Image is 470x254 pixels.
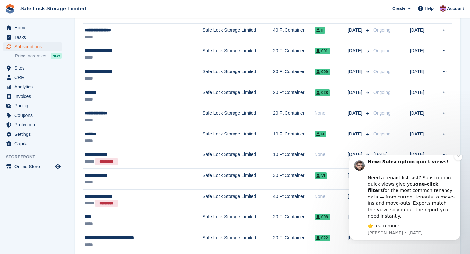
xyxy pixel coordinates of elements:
[15,6,25,16] img: Profile image for Steven
[339,155,470,244] iframe: Intercom notifications message
[3,162,62,171] a: menu
[373,90,391,95] span: Ongoing
[373,110,391,116] span: Ongoing
[273,189,315,210] td: 40 Ft Container
[410,86,434,106] td: [DATE]
[273,86,315,106] td: 20 Ft Container
[410,148,434,169] td: [DATE]
[315,48,330,54] span: 001
[425,5,434,12] span: Help
[447,6,464,12] span: Account
[203,169,273,190] td: Safe Lock Storage Limited
[3,120,62,129] a: menu
[15,53,46,59] span: Price increases
[315,110,348,117] div: None
[15,52,62,59] a: Price increases NEW
[315,235,330,241] span: 022
[315,69,330,75] span: 009
[203,148,273,169] td: Safe Lock Storage Limited
[51,53,62,59] div: NEW
[273,44,315,65] td: 20 Ft Container
[273,127,315,148] td: 10 Ft Container
[14,33,54,42] span: Tasks
[348,131,364,137] span: [DATE]
[203,210,273,231] td: Safe Lock Storage Limited
[410,44,434,65] td: [DATE]
[14,73,54,82] span: CRM
[348,110,364,117] span: [DATE]
[348,68,364,75] span: [DATE]
[5,4,15,14] img: stora-icon-8386f47178a22dfd0bd8f6a31ec36ba5ce8667c1dd55bd0f319d3a0aa187defe.svg
[315,172,327,179] span: VI
[14,23,54,32] span: Home
[203,23,273,44] td: Safe Lock Storage Limited
[348,89,364,96] span: [DATE]
[6,154,65,160] span: Storefront
[273,65,315,86] td: 20 Ft Container
[348,47,364,54] span: [DATE]
[3,42,62,51] a: menu
[348,151,364,158] span: [DATE]
[203,86,273,106] td: Safe Lock Storage Limited
[440,5,446,12] img: Toni Ebong
[410,127,434,148] td: [DATE]
[3,23,62,32] a: menu
[315,131,326,137] span: B
[3,33,62,42] a: menu
[3,139,62,148] a: menu
[273,148,315,169] td: 10 Ft Container
[14,120,54,129] span: Protection
[410,23,434,44] td: [DATE]
[54,163,62,170] a: Preview store
[373,152,388,157] span: [DATE]
[14,92,54,101] span: Invoices
[203,231,273,252] td: Safe Lock Storage Limited
[373,48,391,53] span: Ongoing
[18,3,89,14] a: Safe Lock Storage Limited
[203,106,273,127] td: Safe Lock Storage Limited
[410,65,434,86] td: [DATE]
[3,73,62,82] a: menu
[14,63,54,72] span: Sites
[28,13,116,65] div: Need a tenant list fast? Subscription quick views give you for the most common tenancy data — fro...
[315,27,326,34] span: II
[3,130,62,139] a: menu
[14,101,54,110] span: Pricing
[273,106,315,127] td: 20 Ft Container
[28,68,116,74] div: 👉
[273,169,315,190] td: 30 Ft Container
[373,69,391,74] span: Ongoing
[3,101,62,110] a: menu
[203,189,273,210] td: Safe Lock Storage Limited
[273,23,315,44] td: 40 Ft Container
[14,130,54,139] span: Settings
[373,131,391,136] span: Ongoing
[3,92,62,101] a: menu
[203,127,273,148] td: Safe Lock Storage Limited
[273,231,315,252] td: 20 Ft Container
[348,27,364,34] span: [DATE]
[14,82,54,91] span: Analytics
[14,42,54,51] span: Subscriptions
[392,5,405,12] span: Create
[410,106,434,127] td: [DATE]
[14,111,54,120] span: Coupons
[203,65,273,86] td: Safe Lock Storage Limited
[315,89,330,96] span: 028
[3,63,62,72] a: menu
[315,151,348,158] div: None
[203,44,273,65] td: Safe Lock Storage Limited
[28,4,116,74] div: Message content
[34,68,60,73] a: Learn more
[28,75,116,81] p: Message from Steven, sent 6d ago
[3,111,62,120] a: menu
[3,82,62,91] a: menu
[14,162,54,171] span: Online Store
[315,214,330,220] span: 008
[315,193,348,200] div: None
[28,4,109,9] b: New: Subscription quick views!
[373,27,391,33] span: Ongoing
[14,139,54,148] span: Capital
